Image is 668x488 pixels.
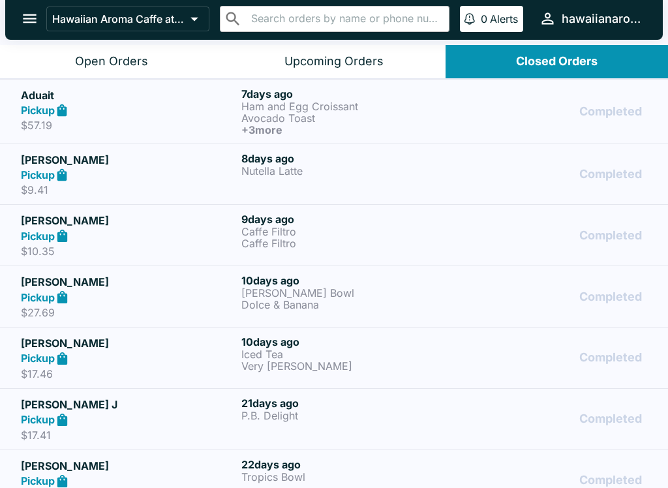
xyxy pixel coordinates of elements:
p: Caffe Filtro [241,237,457,249]
span: 8 days ago [241,152,294,165]
h5: [PERSON_NAME] [21,213,236,228]
p: Alerts [490,12,518,25]
p: Caffe Filtro [241,226,457,237]
div: Closed Orders [516,54,598,69]
p: $10.35 [21,245,236,258]
p: Ham and Egg Croissant [241,100,457,112]
p: 0 [481,12,487,25]
div: Open Orders [75,54,148,69]
strong: Pickup [21,230,55,243]
p: $57.19 [21,119,236,132]
div: hawaiianaromacaffewalls [562,11,642,27]
h5: [PERSON_NAME] [21,458,236,474]
span: 9 days ago [241,213,294,226]
p: $9.41 [21,183,236,196]
h5: [PERSON_NAME] J [21,397,236,412]
p: P.B. Delight [241,410,457,421]
p: $17.41 [21,429,236,442]
p: Tropics Bowl [241,471,457,483]
p: $27.69 [21,306,236,319]
strong: Pickup [21,352,55,365]
p: [PERSON_NAME] Bowl [241,287,457,299]
p: Iced Tea [241,348,457,360]
h5: [PERSON_NAME] [21,274,236,290]
span: 7 days ago [241,87,293,100]
h5: [PERSON_NAME] [21,152,236,168]
button: hawaiianaromacaffewalls [534,5,647,33]
div: Upcoming Orders [284,54,384,69]
p: Very [PERSON_NAME] [241,360,457,372]
p: $17.46 [21,367,236,380]
span: 10 days ago [241,274,299,287]
strong: Pickup [21,168,55,181]
strong: Pickup [21,104,55,117]
strong: Pickup [21,291,55,304]
p: Nutella Latte [241,165,457,177]
p: Dolce & Banana [241,299,457,311]
h6: + 3 more [241,124,457,136]
h5: [PERSON_NAME] [21,335,236,351]
p: Avocado Toast [241,112,457,124]
span: 21 days ago [241,397,299,410]
input: Search orders by name or phone number [247,10,444,28]
p: Hawaiian Aroma Caffe at [GEOGRAPHIC_DATA] [52,12,185,25]
strong: Pickup [21,474,55,487]
strong: Pickup [21,413,55,426]
h5: Aduait [21,87,236,103]
button: Hawaiian Aroma Caffe at [GEOGRAPHIC_DATA] [46,7,209,31]
button: open drawer [13,2,46,35]
span: 22 days ago [241,458,301,471]
span: 10 days ago [241,335,299,348]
